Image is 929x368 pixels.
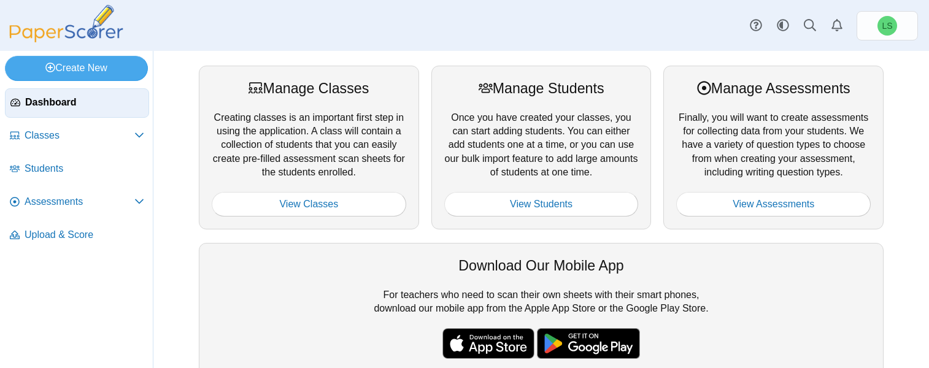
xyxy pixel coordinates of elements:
div: Finally, you will want to create assessments for collecting data from your students. We have a va... [663,66,884,229]
span: Assessments [25,195,134,209]
span: Lori Scott [882,21,892,30]
a: Students [5,155,149,184]
img: google-play-badge.png [537,328,640,359]
div: Manage Students [444,79,639,98]
span: Lori Scott [877,16,897,36]
a: Classes [5,121,149,151]
div: Creating classes is an important first step in using the application. A class will contain a coll... [199,66,419,229]
span: Dashboard [25,96,144,109]
div: Manage Assessments [676,79,871,98]
span: Upload & Score [25,228,144,242]
a: View Classes [212,192,406,217]
div: Once you have created your classes, you can start adding students. You can either add students on... [431,66,652,229]
a: Upload & Score [5,221,149,250]
a: Assessments [5,188,149,217]
span: Classes [25,129,134,142]
span: Students [25,162,144,175]
a: PaperScorer [5,34,128,44]
a: Alerts [823,12,850,39]
a: View Students [444,192,639,217]
div: Download Our Mobile App [212,256,871,275]
a: Dashboard [5,88,149,118]
div: Manage Classes [212,79,406,98]
img: apple-store-badge.svg [442,328,534,359]
a: Lori Scott [857,11,918,40]
a: Create New [5,56,148,80]
img: PaperScorer [5,5,128,42]
a: View Assessments [676,192,871,217]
